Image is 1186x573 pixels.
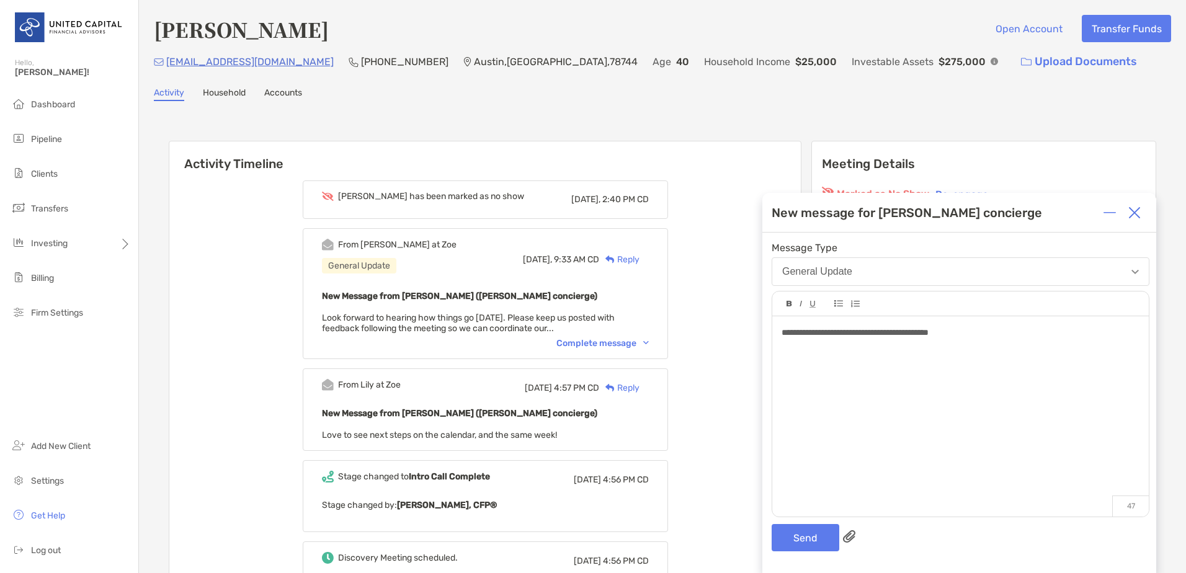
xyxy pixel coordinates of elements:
[409,471,490,482] b: Intro Call Complete
[264,87,302,101] a: Accounts
[1021,58,1032,66] img: button icon
[11,438,26,453] img: add_new_client icon
[322,192,334,201] img: Event icon
[203,87,246,101] a: Household
[31,134,62,144] span: Pipeline
[11,270,26,285] img: billing icon
[154,58,164,66] img: Email Icon
[795,54,837,69] p: $25,000
[11,473,26,487] img: settings icon
[31,169,58,179] span: Clients
[322,430,557,440] span: Love to see next steps on the calendar, and the same week!
[338,191,524,202] div: [PERSON_NAME] has been marked as no show
[603,556,649,566] span: 4:56 PM CD
[397,500,497,510] b: [PERSON_NAME], CFP®
[800,301,802,307] img: Editor control icon
[322,379,334,391] img: Event icon
[31,203,68,214] span: Transfers
[603,474,649,485] span: 4:56 PM CD
[676,54,689,69] p: 40
[772,524,839,551] button: Send
[31,308,83,318] span: Firm Settings
[11,166,26,180] img: clients icon
[11,507,26,522] img: get-help icon
[822,156,1146,172] p: Meeting Details
[599,253,640,266] div: Reply
[154,87,184,101] a: Activity
[653,54,671,69] p: Age
[31,545,61,556] span: Log out
[599,381,640,394] div: Reply
[31,441,91,451] span: Add New Client
[787,301,792,307] img: Editor control icon
[31,99,75,110] span: Dashboard
[322,408,597,419] b: New Message from [PERSON_NAME] ([PERSON_NAME] concierge)
[932,187,992,202] button: Re-engage
[525,383,552,393] span: [DATE]
[322,552,334,564] img: Event icon
[11,131,26,146] img: pipeline icon
[322,313,615,334] span: Look forward to hearing how things go [DATE]. Please keep us posted with feedback following the m...
[556,338,649,349] div: Complete message
[322,471,334,482] img: Event icon
[852,54,934,69] p: Investable Assets
[523,254,552,265] span: [DATE],
[361,54,448,69] p: [PHONE_NUMBER]
[782,266,852,277] div: General Update
[1128,207,1141,219] img: Close
[338,553,458,563] div: Discovery Meeting scheduled.
[605,255,615,264] img: Reply icon
[939,54,986,69] p: $275,000
[554,383,599,393] span: 4:57 PM CD
[15,67,131,78] span: [PERSON_NAME]!
[322,258,396,273] div: General Update
[571,194,600,205] span: [DATE],
[31,238,68,249] span: Investing
[15,5,123,50] img: United Capital Logo
[11,96,26,111] img: dashboard icon
[772,257,1149,286] button: General Update
[31,476,64,486] span: Settings
[822,187,834,197] img: red eyr
[986,15,1072,42] button: Open Account
[338,471,490,482] div: Stage changed to
[169,141,801,171] h6: Activity Timeline
[166,54,334,69] p: [EMAIL_ADDRESS][DOMAIN_NAME]
[602,194,649,205] span: 2:40 PM CD
[11,235,26,250] img: investing icon
[772,242,1149,254] span: Message Type
[322,239,334,251] img: Event icon
[843,530,855,543] img: paperclip attachments
[11,200,26,215] img: transfers icon
[349,57,359,67] img: Phone Icon
[11,304,26,319] img: firm-settings icon
[322,497,649,513] p: Stage changed by:
[574,474,601,485] span: [DATE]
[463,57,471,67] img: Location Icon
[11,542,26,557] img: logout icon
[1131,270,1139,274] img: Open dropdown arrow
[704,54,790,69] p: Household Income
[1112,495,1149,517] p: 47
[154,15,329,43] h4: [PERSON_NAME]
[837,187,929,202] p: Marked as No Show
[474,54,638,69] p: Austin , [GEOGRAPHIC_DATA] , 78744
[554,254,599,265] span: 9:33 AM CD
[1013,48,1145,75] a: Upload Documents
[834,300,843,307] img: Editor control icon
[1104,207,1116,219] img: Expand or collapse
[322,291,597,301] b: New Message from [PERSON_NAME] ([PERSON_NAME] concierge)
[31,510,65,521] span: Get Help
[31,273,54,283] span: Billing
[772,205,1042,220] div: New message for [PERSON_NAME] concierge
[809,301,816,308] img: Editor control icon
[338,380,401,390] div: From Lily at Zoe
[1082,15,1171,42] button: Transfer Funds
[338,239,457,250] div: From [PERSON_NAME] at Zoe
[605,384,615,392] img: Reply icon
[643,341,649,345] img: Chevron icon
[850,300,860,308] img: Editor control icon
[574,556,601,566] span: [DATE]
[991,58,998,65] img: Info Icon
